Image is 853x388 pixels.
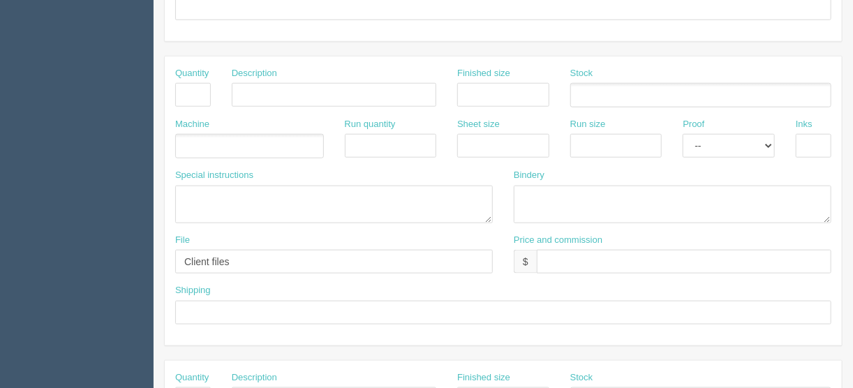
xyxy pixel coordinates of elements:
label: Quantity [175,371,209,385]
label: Bindery [514,169,544,182]
label: Stock [570,371,593,385]
label: Description [232,67,277,80]
label: Proof [683,118,704,131]
label: Finished size [457,67,510,80]
label: Finished size [457,371,510,385]
label: Stock [570,67,593,80]
label: Price and commission [514,234,602,247]
label: Description [232,371,277,385]
label: File [175,234,190,247]
label: Run quantity [345,118,396,131]
label: Quantity [175,67,209,80]
label: Shipping [175,284,211,297]
label: Run size [570,118,606,131]
label: Special instructions [175,169,253,182]
label: Inks [796,118,813,131]
label: Machine [175,118,209,131]
label: Sheet size [457,118,500,131]
div: $ [514,250,537,274]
